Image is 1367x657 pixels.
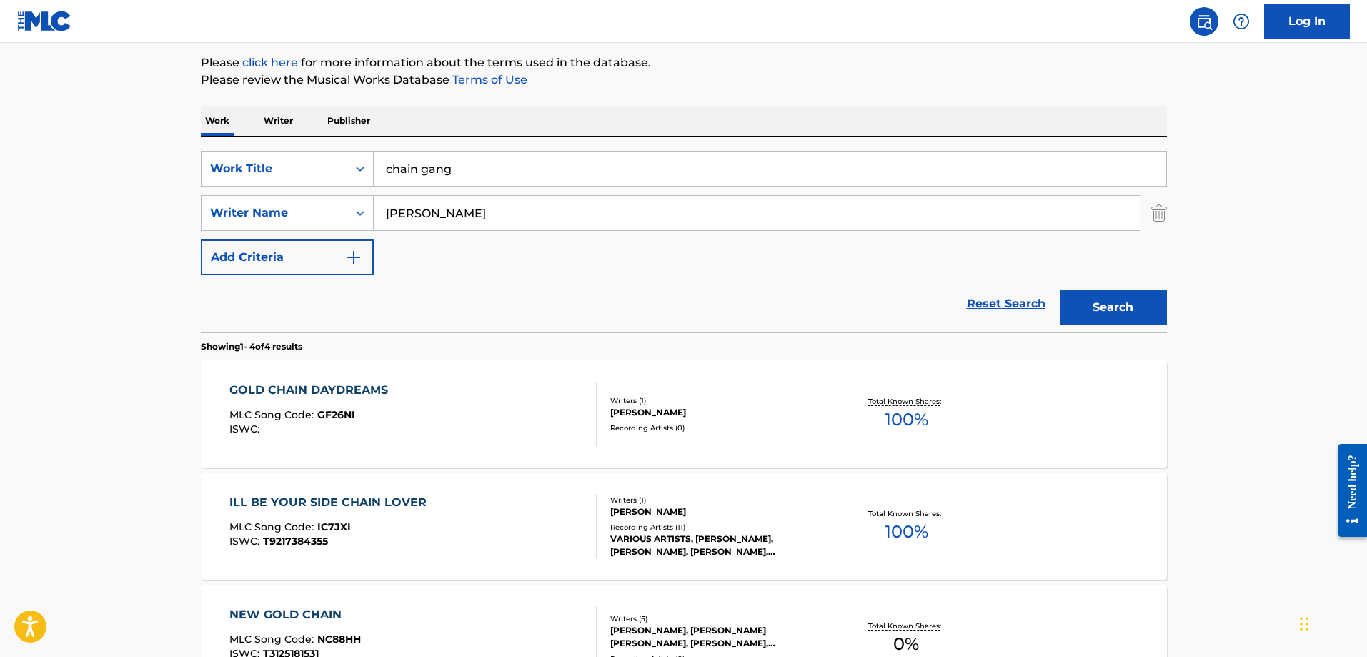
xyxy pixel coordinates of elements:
div: VARIOUS ARTISTS, [PERSON_NAME], [PERSON_NAME], [PERSON_NAME], [PERSON_NAME] [610,533,826,558]
span: GF26NI [317,408,355,421]
button: Add Criteria [201,239,374,275]
p: Please for more information about the terms used in the database. [201,54,1167,71]
a: Reset Search [960,288,1053,320]
span: NC88HH [317,633,361,646]
div: ILL BE YOUR SIDE CHAIN LOVER [229,494,434,511]
div: Writer Name [210,204,339,222]
span: ISWC : [229,535,263,548]
img: help [1233,13,1250,30]
p: Showing 1 - 4 of 4 results [201,340,302,353]
div: [PERSON_NAME], [PERSON_NAME] [PERSON_NAME], [PERSON_NAME], [PERSON_NAME] [610,624,826,650]
div: Recording Artists ( 11 ) [610,522,826,533]
span: 100 % [885,519,928,545]
iframe: Resource Center [1327,433,1367,548]
div: Writers ( 1 ) [610,395,826,406]
img: 9d2ae6d4665cec9f34b9.svg [345,249,362,266]
a: Terms of Use [449,73,527,87]
div: Work Title [210,160,339,177]
img: Delete Criterion [1151,195,1167,231]
form: Search Form [201,151,1167,332]
p: Total Known Shares: [868,621,945,631]
span: ISWC : [229,423,263,435]
button: Search [1060,290,1167,325]
span: 0 % [893,631,919,657]
img: search [1195,13,1213,30]
p: Work [201,106,234,136]
div: Recording Artists ( 0 ) [610,423,826,433]
a: Log In [1264,4,1350,39]
span: IC7JXI [317,520,351,533]
div: [PERSON_NAME] [610,406,826,419]
div: Writers ( 1 ) [610,495,826,505]
a: ILL BE YOUR SIDE CHAIN LOVERMLC Song Code:IC7JXIISWC:T9217384355Writers (1)[PERSON_NAME]Recording... [201,473,1167,580]
img: MLC Logo [17,11,72,31]
span: T9217384355 [263,535,328,548]
p: Please review the Musical Works Database [201,71,1167,89]
span: MLC Song Code : [229,520,317,533]
div: NEW GOLD CHAIN [229,606,361,623]
span: MLC Song Code : [229,633,317,646]
span: MLC Song Code : [229,408,317,421]
div: Help [1227,7,1256,36]
a: click here [242,56,298,69]
span: 100 % [885,407,928,433]
a: Public Search [1190,7,1218,36]
div: Drag [1300,603,1308,646]
p: Publisher [323,106,374,136]
a: GOLD CHAIN DAYDREAMSMLC Song Code:GF26NIISWC:Writers (1)[PERSON_NAME]Recording Artists (0)Total K... [201,360,1167,468]
div: Writers ( 5 ) [610,613,826,624]
iframe: Chat Widget [1296,588,1367,657]
p: Writer [259,106,297,136]
div: [PERSON_NAME] [610,505,826,518]
p: Total Known Shares: [868,508,945,519]
p: Total Known Shares: [868,396,945,407]
div: GOLD CHAIN DAYDREAMS [229,382,395,399]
